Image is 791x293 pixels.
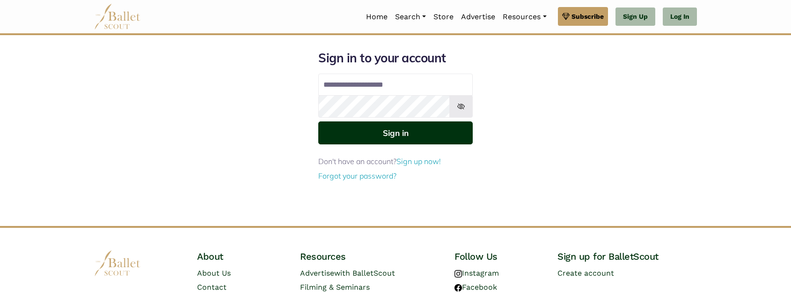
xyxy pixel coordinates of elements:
[318,121,473,144] button: Sign in
[396,157,441,166] a: Sign up now!
[197,250,285,263] h4: About
[94,250,141,276] img: logo
[454,284,462,292] img: facebook logo
[454,250,542,263] h4: Follow Us
[557,250,697,263] h4: Sign up for BalletScout
[300,283,370,292] a: Filming & Seminars
[571,11,604,22] span: Subscribe
[558,7,608,26] a: Subscribe
[300,250,439,263] h4: Resources
[562,11,570,22] img: gem.svg
[457,7,499,27] a: Advertise
[391,7,430,27] a: Search
[454,283,497,292] a: Facebook
[197,283,227,292] a: Contact
[454,269,499,278] a: Instagram
[430,7,457,27] a: Store
[663,8,697,26] a: Log In
[197,269,231,278] a: About Us
[318,156,473,168] p: Don't have an account?
[499,7,550,27] a: Resources
[454,270,462,278] img: instagram logo
[300,269,395,278] a: Advertisewith BalletScout
[318,50,473,66] h1: Sign in to your account
[362,7,391,27] a: Home
[615,8,655,26] a: Sign Up
[334,269,395,278] span: with BalletScout
[557,269,614,278] a: Create account
[318,171,396,180] a: Forgot your password?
